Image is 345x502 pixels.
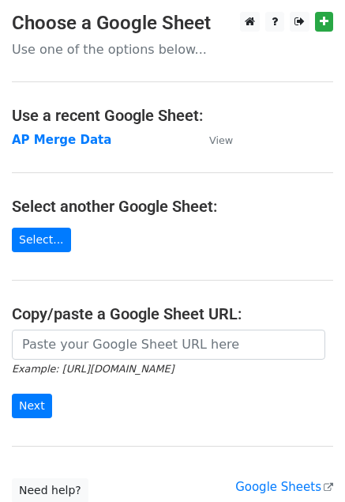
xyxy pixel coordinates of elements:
small: Example: [URL][DOMAIN_NAME] [12,363,174,375]
a: Select... [12,228,71,252]
h3: Choose a Google Sheet [12,12,333,35]
h4: Select another Google Sheet: [12,197,333,216]
h4: Use a recent Google Sheet: [12,106,333,125]
a: Google Sheets [235,480,333,494]
a: AP Merge Data [12,133,111,147]
h4: Copy/paste a Google Sheet URL: [12,304,333,323]
p: Use one of the options below... [12,41,333,58]
a: View [193,133,233,147]
input: Paste your Google Sheet URL here [12,330,325,360]
small: View [209,134,233,146]
input: Next [12,394,52,418]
